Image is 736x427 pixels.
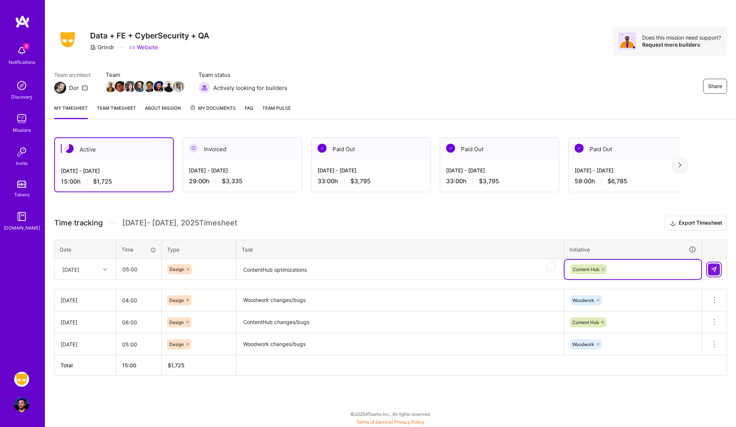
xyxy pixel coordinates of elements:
div: [DATE] - [DATE] [575,166,681,174]
span: Design [169,320,184,325]
a: Team Member Avatar [135,80,145,93]
div: 15:00 h [61,178,167,186]
div: Paid Out [312,138,430,160]
span: Woodwork [572,297,594,303]
img: teamwork [14,111,29,126]
img: Grindr: Data + FE + CyberSecurity + QA [14,372,29,387]
a: About Mission [145,104,181,119]
button: Export Timesheet [665,216,727,231]
div: © 2025 ATeams Inc., All rights reserved. [45,405,736,423]
span: $1,725 [93,178,112,186]
span: $ 1,725 [168,362,185,368]
a: User Avatar [12,397,31,412]
div: [DATE] - [DATE] [61,167,167,175]
div: Notifications [9,58,35,66]
a: Team Member Avatar [174,80,183,93]
div: Missions [13,126,31,134]
a: Team timesheet [97,104,136,119]
img: discovery [14,78,29,93]
img: Team Member Avatar [173,81,184,92]
img: Submit [711,267,717,272]
th: Total [55,355,116,375]
span: Content Hub [573,267,599,272]
i: icon Download [670,219,676,227]
img: Team Member Avatar [115,81,126,92]
th: Type [162,240,236,259]
input: HH:MM [116,312,161,332]
span: Design [169,342,184,347]
th: 15:00 [116,355,162,375]
div: [DATE] - [DATE] [189,166,296,174]
img: right [678,162,681,168]
span: $3,795 [350,177,371,185]
span: Team status [198,71,287,79]
a: Grindr: Data + FE + CyberSecurity + QA [12,372,31,387]
div: [DATE] [61,318,110,326]
i: icon Mail [82,85,88,91]
div: Dor [69,84,79,92]
div: 29:00 h [189,177,296,185]
div: 59:00 h [575,177,681,185]
div: Request more builders [642,41,721,48]
a: Team Member Avatar [145,80,154,93]
div: Paid Out [440,138,559,160]
div: 33:00 h [318,177,424,185]
img: Team Member Avatar [154,81,165,92]
img: tokens [17,181,26,188]
th: Task [236,240,564,259]
div: Grindr [90,43,114,51]
span: 6 [23,43,29,49]
textarea: ContentHub changes/bugs [237,312,563,333]
span: Woodwork [572,342,594,347]
a: FAQ [245,104,253,119]
i: icon CompanyGray [90,44,96,50]
div: Invoiced [183,138,302,160]
img: User Avatar [14,397,29,412]
span: My Documents [190,104,236,112]
div: Does this mission need support? [642,34,721,41]
a: Team Member Avatar [154,80,164,93]
a: Team Member Avatar [125,80,135,93]
div: [DOMAIN_NAME] [4,224,40,232]
span: Team architect [54,71,91,79]
a: My timesheet [54,104,88,119]
span: [DATE] - [DATE] , 2025 Timesheet [122,218,237,228]
a: Terms of Service [356,419,392,425]
img: Avatar [618,32,636,50]
img: Team Member Avatar [144,81,155,92]
th: Date [55,240,116,259]
div: Invite [16,159,28,167]
a: My Documents [190,104,236,119]
div: [DATE] [62,265,79,273]
img: Paid Out [446,144,455,153]
span: Design [169,297,184,303]
textarea: To enrich screen reader interactions, please activate Accessibility in Grammarly extension settings [237,260,563,280]
span: Design [170,267,184,272]
div: [DATE] [61,296,110,304]
div: Tokens [14,191,30,199]
a: Team Member Avatar [164,80,174,93]
textarea: Woodwork changes/bugs [237,290,563,311]
div: [DATE] - [DATE] [318,166,424,174]
h3: Data + FE + CyberSecurity + QA [90,31,209,40]
input: HH:MM [116,334,161,354]
div: Discovery [11,93,33,101]
span: $6,785 [607,177,627,185]
img: Team Member Avatar [105,81,116,92]
span: Content Hub [572,320,599,325]
span: $3,795 [479,177,499,185]
span: Actively looking for builders [213,84,287,92]
img: Company Logo [54,29,81,50]
input: HH:MM [117,259,161,279]
div: Active [55,138,173,161]
div: Time [121,246,156,253]
img: guide book [14,209,29,224]
div: Paid Out [569,138,687,160]
input: HH:MM [116,290,161,310]
a: Team Member Avatar [115,80,125,93]
img: Paid Out [318,144,327,153]
img: Team Architect [54,82,66,94]
img: bell [14,43,29,58]
span: Team Pulse [262,105,291,111]
div: null [708,264,721,275]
